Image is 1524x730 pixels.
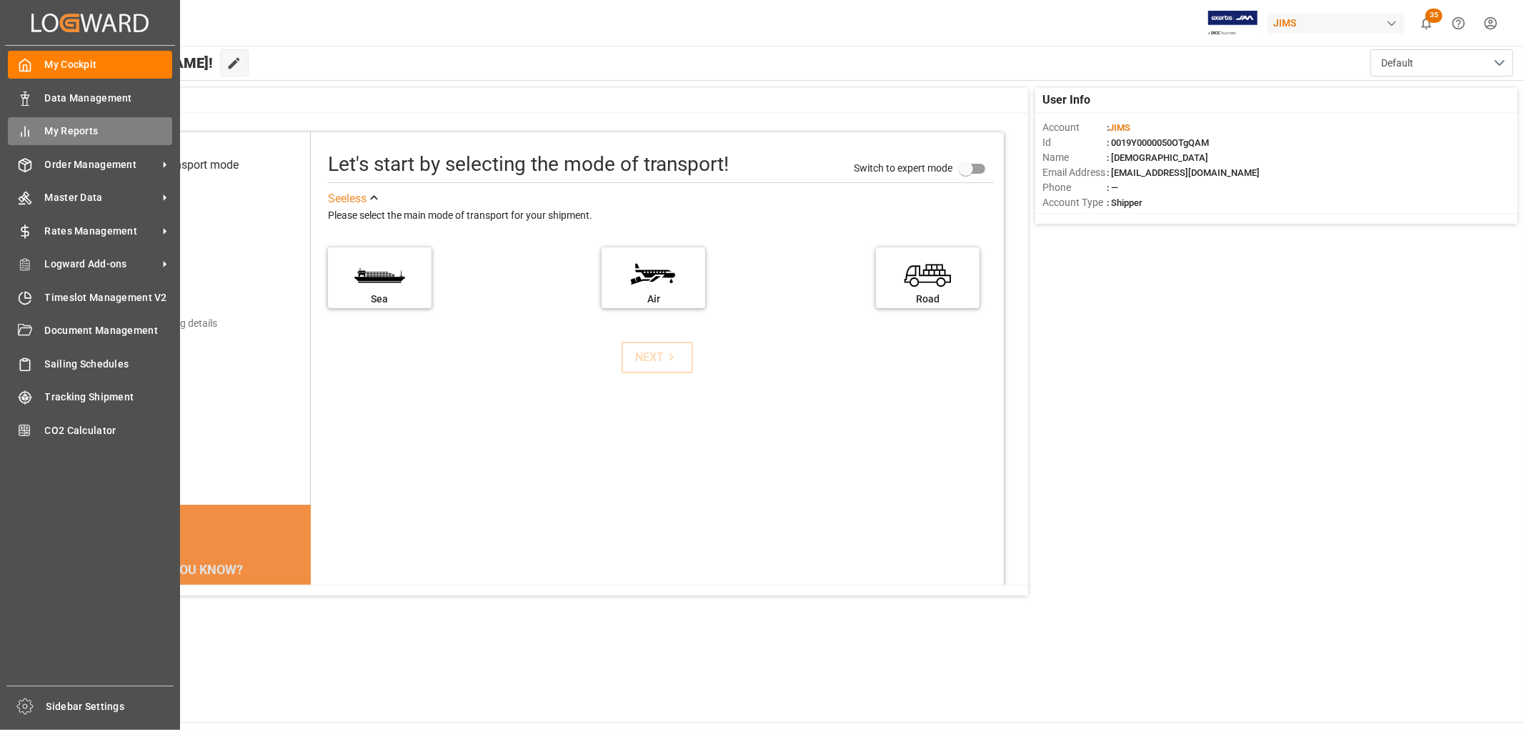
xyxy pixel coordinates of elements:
span: Default [1381,56,1413,71]
div: DID YOU KNOW? [80,555,311,585]
span: Switch to expert mode [854,162,952,173]
a: Tracking Shipment [8,383,172,411]
span: : [DEMOGRAPHIC_DATA] [1107,152,1208,163]
span: Account Type [1042,195,1107,210]
span: Hello [PERSON_NAME]! [59,49,213,77]
span: : — [1107,182,1118,193]
span: : 0019Y0000050OTgQAM [1107,137,1209,148]
span: Rates Management [45,224,158,239]
span: 35 [1425,9,1443,23]
div: Please select the main mode of transport for your shipment. [328,207,994,225]
div: Road [883,292,972,307]
span: Logward Add-ons [45,257,158,272]
button: show 35 new notifications [1410,7,1443,39]
div: Let's start by selecting the mode of transport! [328,149,729,179]
span: Sailing Schedules [45,357,173,372]
a: CO2 Calculator [8,416,172,444]
button: open menu [1370,49,1513,77]
span: Phone [1042,180,1107,195]
div: NEXT [635,349,679,366]
span: Account [1042,120,1107,135]
span: : [1107,122,1130,133]
button: NEXT [622,342,693,373]
span: CO2 Calculator [45,423,173,438]
span: Master Data [45,190,158,205]
a: Timeslot Management V2 [8,283,172,311]
div: JIMS [1267,13,1405,34]
a: Data Management [8,84,172,112]
img: Exertis%20JAM%20-%20Email%20Logo.jpg_1722504956.jpg [1208,11,1257,36]
span: User Info [1042,92,1090,109]
span: : Shipper [1107,197,1142,208]
div: Select transport mode [128,157,239,174]
div: Sea [335,292,424,307]
span: Email Address [1042,165,1107,180]
span: My Reports [45,124,173,139]
a: My Reports [8,117,172,145]
a: Sailing Schedules [8,350,172,378]
span: Order Management [45,157,158,172]
span: Tracking Shipment [45,390,173,405]
button: Help Center [1443,7,1475,39]
span: My Cockpit [45,57,173,72]
span: Timeslot Management V2 [45,290,173,305]
span: Name [1042,150,1107,165]
button: next slide / item [291,585,311,688]
button: JIMS [1267,9,1410,36]
span: : [EMAIL_ADDRESS][DOMAIN_NAME] [1107,167,1260,178]
a: Document Management [8,317,172,345]
div: In [DATE], IMO member countries approved a set of short-term measures to achieve 40% carbon emiss... [97,585,294,671]
span: JIMS [1109,122,1130,133]
span: Document Management [45,323,173,338]
div: Air [609,292,698,307]
span: Sidebar Settings [46,699,174,714]
span: Id [1042,135,1107,150]
div: See less [328,190,367,207]
span: Data Management [45,91,173,106]
a: My Cockpit [8,51,172,79]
